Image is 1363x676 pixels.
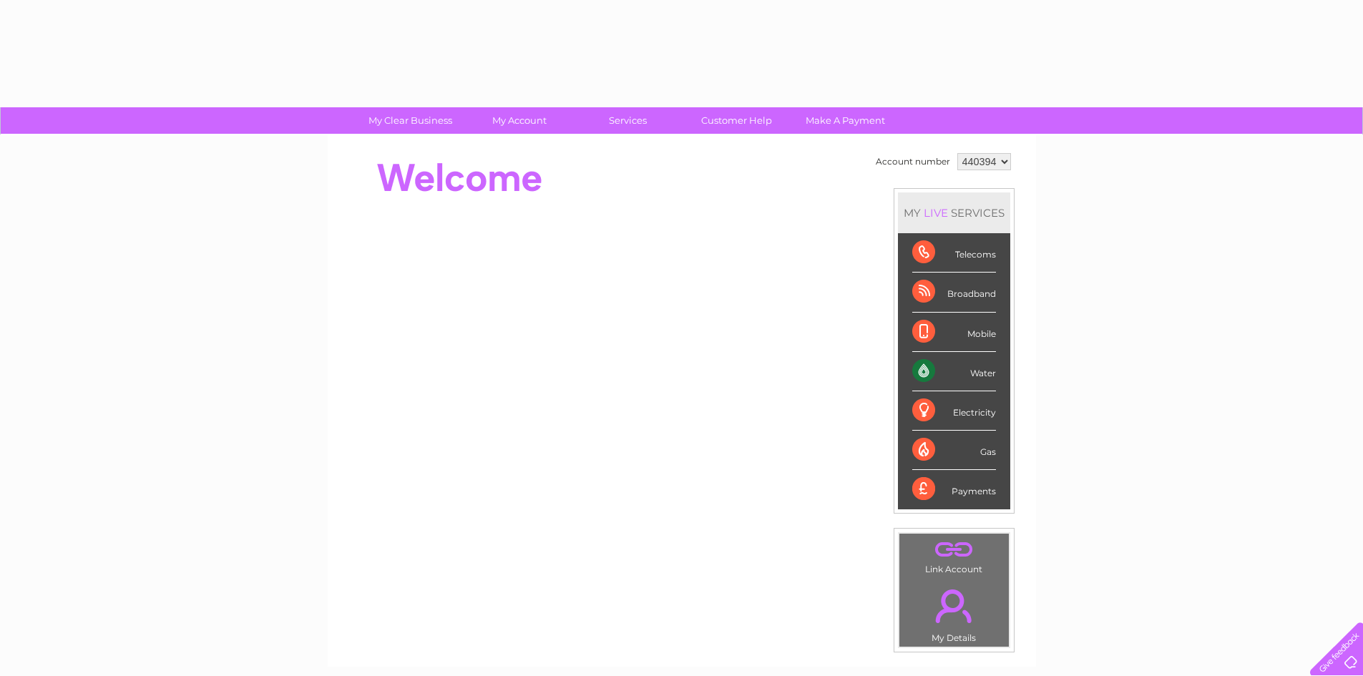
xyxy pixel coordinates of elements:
[912,431,996,470] div: Gas
[351,107,469,134] a: My Clear Business
[569,107,687,134] a: Services
[912,273,996,312] div: Broadband
[912,233,996,273] div: Telecoms
[899,533,1010,578] td: Link Account
[786,107,904,134] a: Make A Payment
[903,537,1005,562] a: .
[678,107,796,134] a: Customer Help
[912,470,996,509] div: Payments
[912,391,996,431] div: Electricity
[912,313,996,352] div: Mobile
[921,206,951,220] div: LIVE
[460,107,578,134] a: My Account
[903,581,1005,631] a: .
[912,352,996,391] div: Water
[872,150,954,174] td: Account number
[898,192,1010,233] div: MY SERVICES
[899,577,1010,647] td: My Details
